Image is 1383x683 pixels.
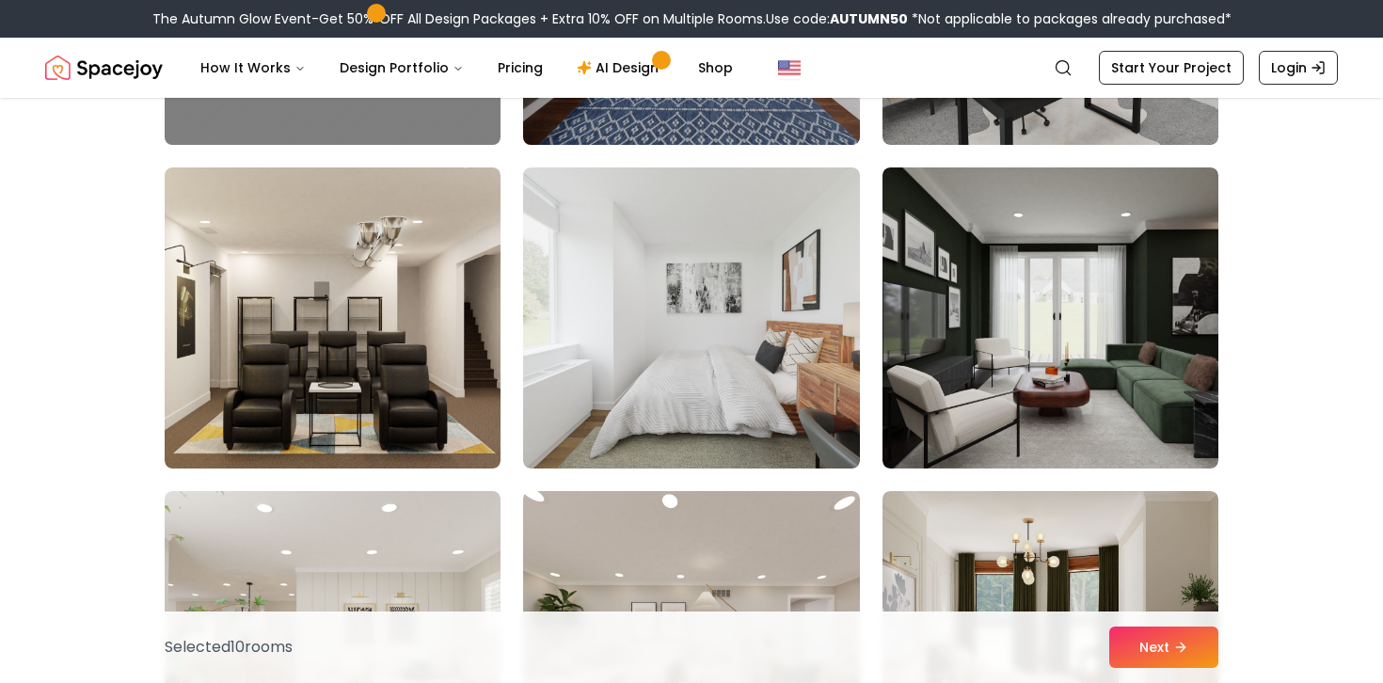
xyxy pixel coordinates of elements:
nav: Main [185,49,748,87]
button: Next [1109,627,1218,668]
img: Room room-95 [523,167,859,469]
button: Design Portfolio [325,49,479,87]
span: Use code: [766,9,908,28]
a: Start Your Project [1099,51,1244,85]
a: Login [1259,51,1338,85]
img: Spacejoy Logo [45,49,163,87]
span: *Not applicable to packages already purchased* [908,9,1232,28]
img: United States [778,56,801,79]
img: Room room-94 [165,167,501,469]
div: The Autumn Glow Event-Get 50% OFF All Design Packages + Extra 10% OFF on Multiple Rooms. [152,9,1232,28]
nav: Global [45,38,1338,98]
a: Pricing [483,49,558,87]
a: Spacejoy [45,49,163,87]
b: AUTUMN50 [830,9,908,28]
p: Selected 10 room s [165,636,293,659]
a: Shop [683,49,748,87]
button: How It Works [185,49,321,87]
a: AI Design [562,49,679,87]
img: Room room-96 [882,167,1218,469]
